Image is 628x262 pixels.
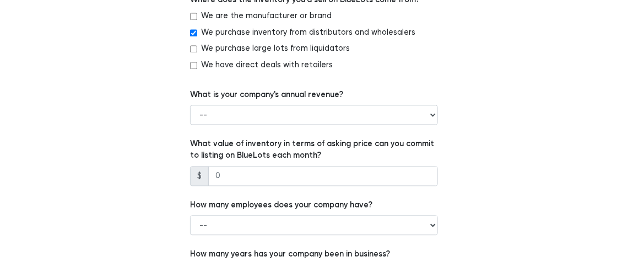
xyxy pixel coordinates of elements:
[201,26,415,39] label: We purchase inventory from distributors and wholesalers
[201,42,350,55] label: We purchase large lots from liquidators
[190,199,372,211] label: How many employees does your company have?
[190,138,438,162] label: What value of inventory in terms of asking price can you commit to listing on BlueLots each month?
[190,62,197,69] input: We have direct deals with retailers
[201,59,333,71] label: We have direct deals with retailers
[190,29,197,36] input: We purchase inventory from distributors and wholesalers
[190,248,390,260] label: How many years has your company been in business?
[190,89,343,101] label: What is your company's annual revenue?
[190,166,209,186] span: $
[201,10,332,22] label: We are the manufacturer or brand
[190,13,197,20] input: We are the manufacturer or brand
[190,45,197,52] input: We purchase large lots from liquidators
[208,166,438,186] input: 0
